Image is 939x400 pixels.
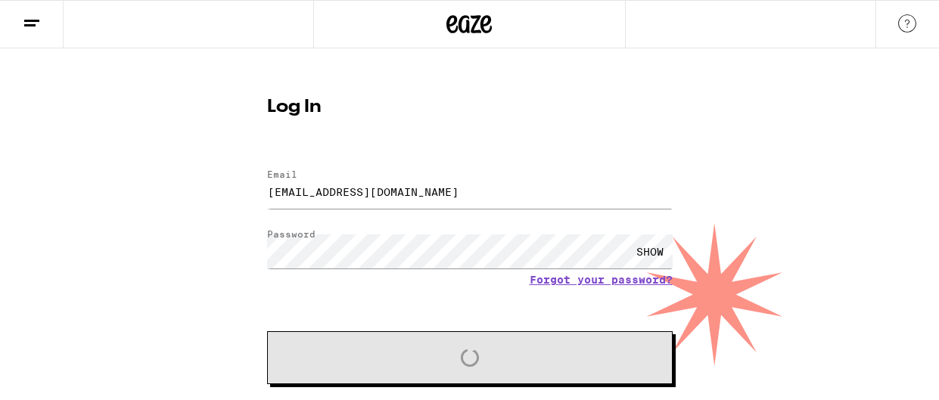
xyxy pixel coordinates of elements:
label: Password [267,229,316,239]
label: Email [267,169,297,179]
input: Email [267,175,673,209]
a: Forgot your password? [530,274,673,286]
div: SHOW [627,234,673,268]
h1: Log In [267,98,673,116]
